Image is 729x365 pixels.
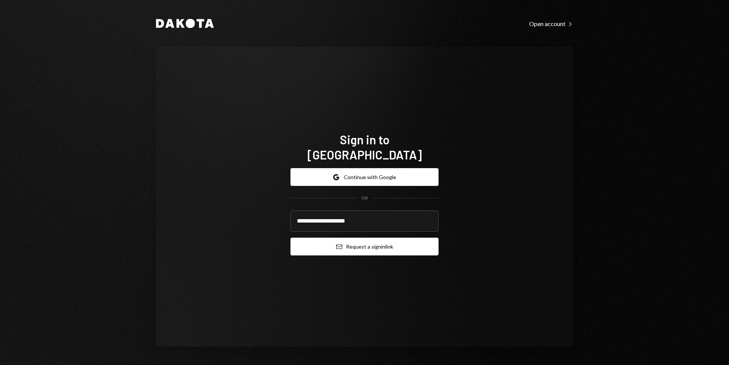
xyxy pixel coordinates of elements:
[290,238,439,255] button: Request a signinlink
[529,19,573,28] a: Open account
[290,168,439,186] button: Continue with Google
[361,195,368,201] div: OR
[290,132,439,162] h1: Sign in to [GEOGRAPHIC_DATA]
[529,20,573,28] div: Open account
